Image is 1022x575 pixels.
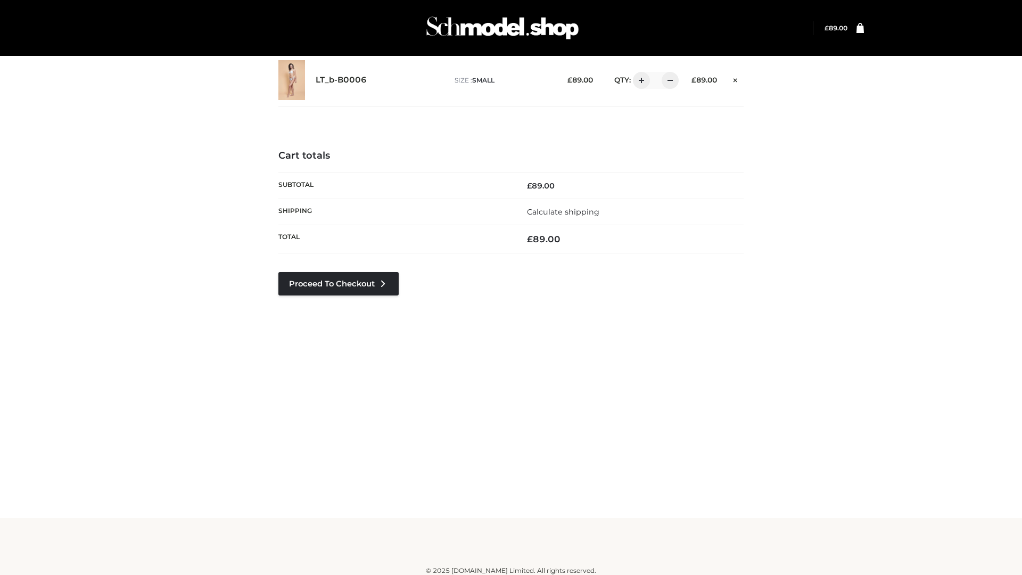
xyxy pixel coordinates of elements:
th: Subtotal [278,172,511,199]
bdi: 89.00 [567,76,593,84]
a: Proceed to Checkout [278,272,399,295]
th: Shipping [278,199,511,225]
img: Schmodel Admin 964 [423,7,582,49]
bdi: 89.00 [691,76,717,84]
a: Calculate shipping [527,207,599,217]
a: £89.00 [825,24,847,32]
span: SMALL [472,76,494,84]
span: £ [567,76,572,84]
span: £ [691,76,696,84]
h4: Cart totals [278,150,744,162]
p: size : [455,76,551,85]
span: £ [527,181,532,191]
a: LT_b-B0006 [316,75,367,85]
th: Total [278,225,511,253]
bdi: 89.00 [527,181,555,191]
a: Remove this item [728,72,744,86]
div: QTY: [604,72,675,89]
bdi: 89.00 [527,234,561,244]
bdi: 89.00 [825,24,847,32]
span: £ [527,234,533,244]
span: £ [825,24,829,32]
